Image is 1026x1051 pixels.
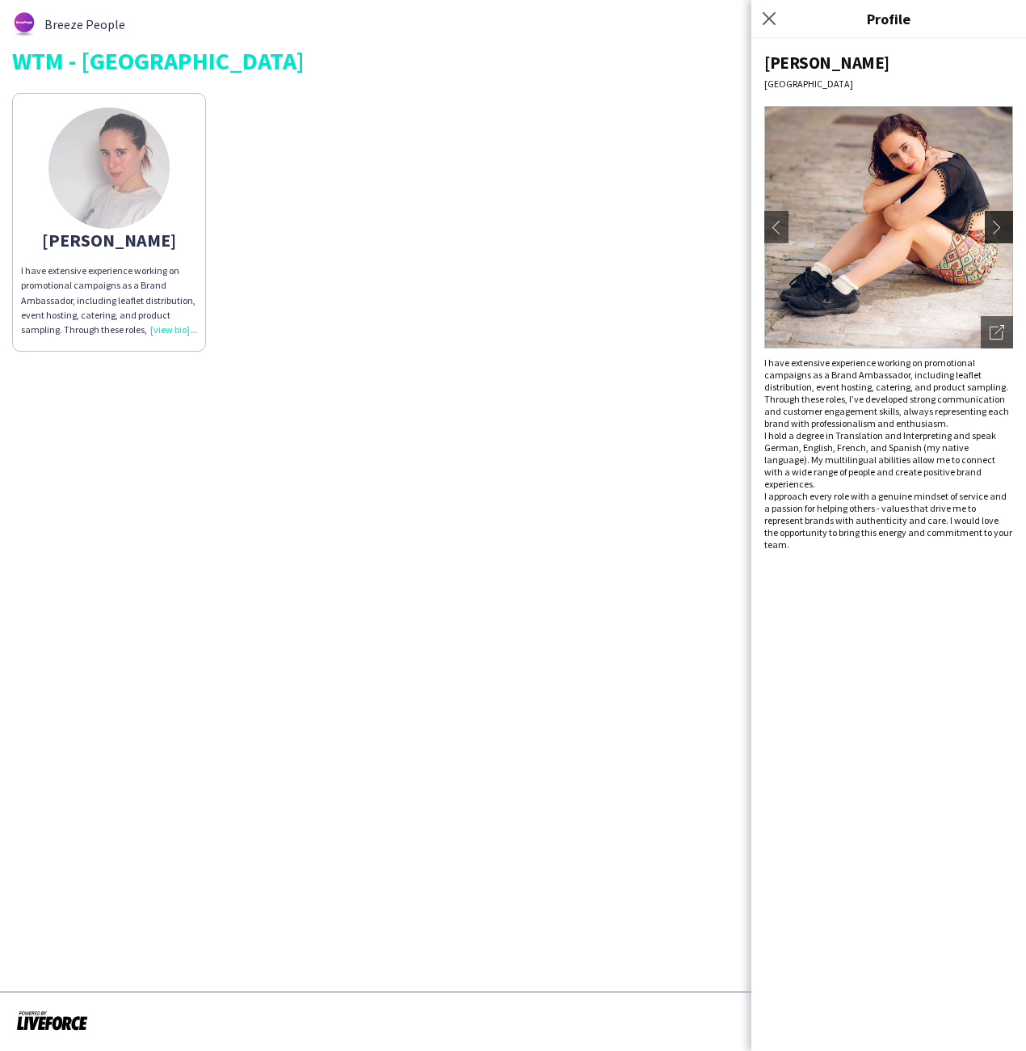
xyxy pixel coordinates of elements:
p: I have extensive experience working on promotional campaigns as a Brand Ambassador, including lea... [764,357,1013,429]
div: [GEOGRAPHIC_DATA] [764,78,1013,90]
h3: Profile [751,8,1026,29]
div: Open photos pop-in [981,316,1013,348]
p: I approach every role with a genuine mindset of service and a passion for helping others - values... [764,490,1013,551]
p: I hold a degree in Translation and Interpreting and speak German, English, French, and Spanish (m... [764,429,1013,490]
img: Powered by Liveforce [16,1009,88,1032]
span: Breeze People [44,17,125,32]
img: Crew avatar or photo [764,106,1013,348]
div: [PERSON_NAME] [764,52,1013,74]
p: I have extensive experience working on promotional campaigns as a Brand Ambassador, including lea... [21,264,197,337]
div: [PERSON_NAME] [21,233,197,247]
img: thumb-14fa6493-ef1f-417d-af90-adea78c2ddb7.jpg [48,108,170,229]
div: WTM - [GEOGRAPHIC_DATA] [12,49,1014,73]
img: thumb-62876bd588459.png [12,12,36,36]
